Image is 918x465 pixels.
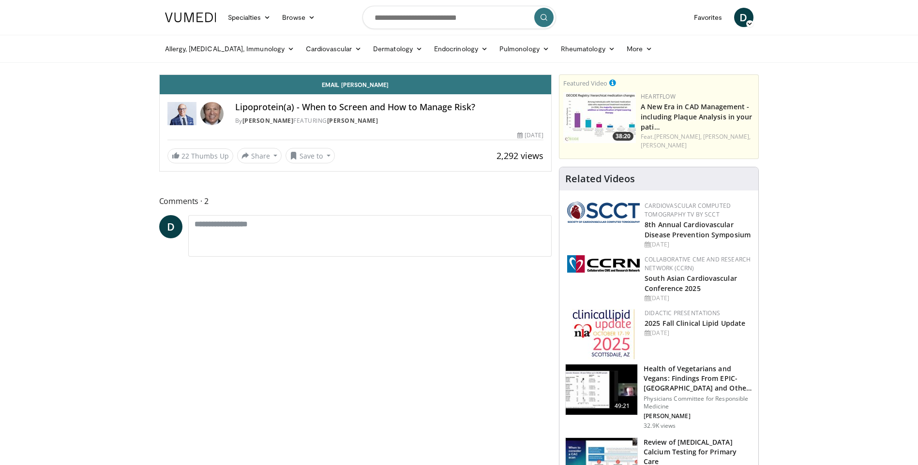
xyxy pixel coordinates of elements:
[565,364,752,430] a: 49:21 Health of Vegetarians and Vegans: Findings From EPIC-[GEOGRAPHIC_DATA] and Othe… Physicians...
[300,39,367,58] a: Cardiovascular
[159,39,301,58] a: Allergy, [MEDICAL_DATA], Immunology
[237,148,282,163] button: Share
[645,240,751,249] div: [DATE]
[621,39,658,58] a: More
[734,8,753,27] a: D
[235,102,544,113] h4: Lipoprotein(a) - When to Screen and How to Manage Risk?
[641,92,676,101] a: Heartflow
[645,319,745,328] a: 2025 Fall Clinical Lipid Update
[641,141,687,149] a: [PERSON_NAME]
[688,8,728,27] a: Favorites
[613,132,633,141] span: 38:20
[566,364,637,415] img: 606f2b51-b844-428b-aa21-8c0c72d5a896.150x105_q85_crop-smart_upscale.jpg
[703,132,751,141] a: [PERSON_NAME],
[563,92,636,143] a: 38:20
[565,173,635,185] h4: Related Videos
[645,202,731,218] a: Cardiovascular Computed Tomography TV by SCCT
[159,195,552,207] span: Comments 2
[159,215,182,238] a: D
[555,39,621,58] a: Rheumatology
[160,75,552,94] a: Email [PERSON_NAME]
[644,412,752,420] p: [PERSON_NAME]
[165,13,216,22] img: VuMedi Logo
[428,39,494,58] a: Endocrinology
[645,255,751,272] a: Collaborative CME and Research Network (CCRN)
[567,255,640,273] img: a04ee3ba-8487-4636-b0fb-5e8d268f3737.png.150x105_q85_autocrop_double_scale_upscale_version-0.2.png
[167,102,196,125] img: Dr. Robert S. Rosenson
[200,102,224,125] img: Avatar
[563,79,607,87] small: Featured Video
[327,116,378,125] a: [PERSON_NAME]
[611,401,634,411] span: 49:21
[641,102,752,131] a: A New Era in CAD Management - including Plaque Analysis in your pati…
[563,92,636,143] img: 738d0e2d-290f-4d89-8861-908fb8b721dc.150x105_q85_crop-smart_upscale.jpg
[167,148,233,163] a: 22 Thumbs Up
[654,132,702,141] a: [PERSON_NAME],
[567,202,640,223] img: 51a70120-4f25-49cc-93a4-67582377e75f.png.150x105_q85_autocrop_double_scale_upscale_version-0.2.png
[362,6,556,29] input: Search topics, interventions
[645,274,737,293] a: South Asian Cardiovascular Conference 2025
[494,39,555,58] a: Pulmonology
[645,329,751,337] div: [DATE]
[645,220,751,239] a: 8th Annual Cardiovascular Disease Prevention Symposium
[641,132,754,150] div: Feat.
[367,39,428,58] a: Dermatology
[645,294,751,303] div: [DATE]
[276,8,321,27] a: Browse
[572,309,635,360] img: d65bce67-f81a-47c5-b47d-7b8806b59ca8.jpg.150x105_q85_autocrop_double_scale_upscale_version-0.2.jpg
[222,8,277,27] a: Specialties
[235,116,544,125] div: By FEATURING
[644,364,752,393] h3: Health of Vegetarians and Vegans: Findings From EPIC-[GEOGRAPHIC_DATA] and Othe…
[497,150,543,161] span: 2,292 views
[517,131,543,140] div: [DATE]
[242,116,294,125] a: [PERSON_NAME]
[286,148,335,163] button: Save to
[181,151,189,160] span: 22
[644,422,676,430] p: 32.9K views
[645,309,751,318] div: Didactic Presentations
[644,395,752,410] p: Physicians Committee for Responsible Medicine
